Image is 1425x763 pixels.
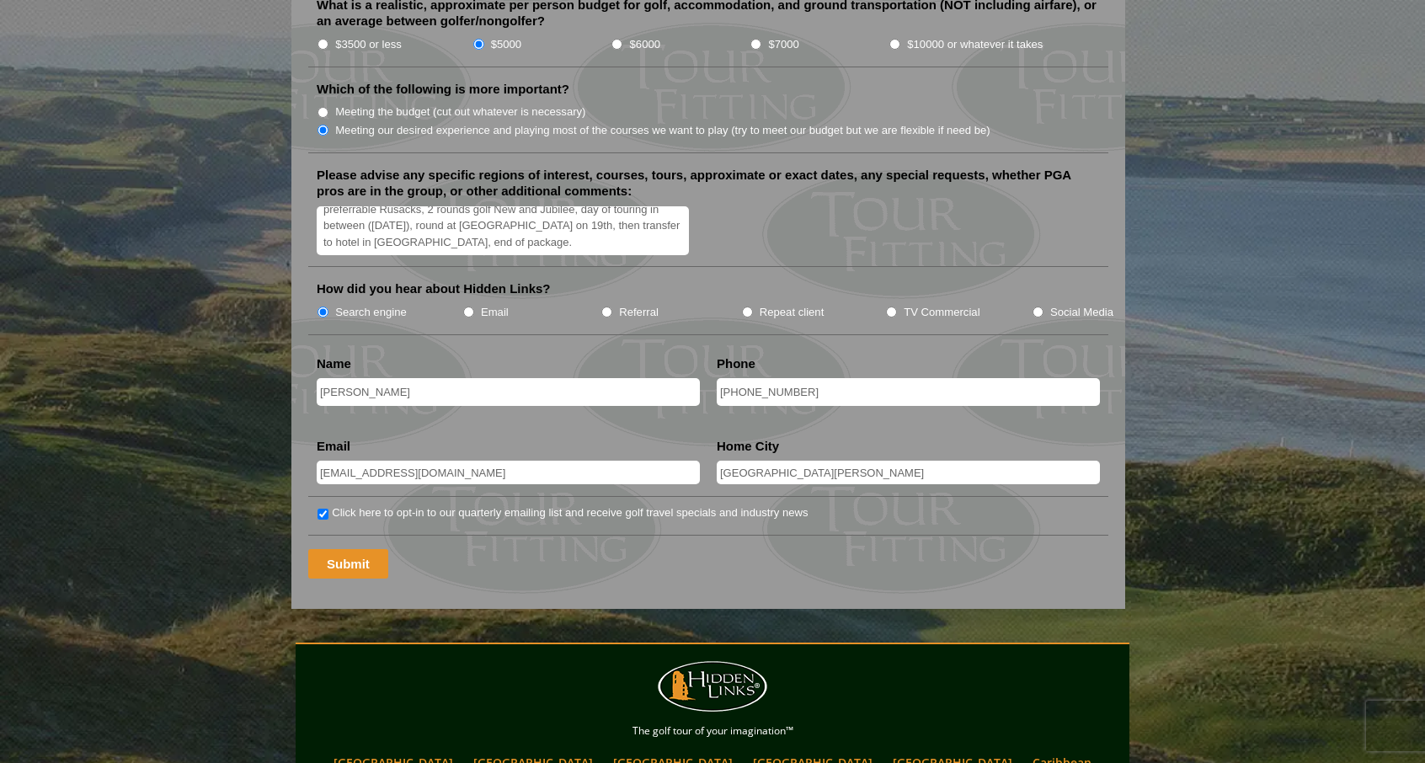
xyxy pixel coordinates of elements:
[317,81,569,98] label: Which of the following is more important?
[630,36,660,53] label: $6000
[317,438,350,455] label: Email
[317,206,689,256] textarea: I am a travel agent booking for 4 guests. Arrival [DATE] into EDI airport, one couple, two gentle...
[317,280,551,297] label: How did you hear about Hidden Links?
[907,36,1043,53] label: $10000 or whatever it takes
[332,504,808,521] label: Click here to opt-in to our quarterly emailing list and receive golf travel specials and industry...
[768,36,798,53] label: $7000
[717,355,755,372] label: Phone
[1050,304,1113,321] label: Social Media
[491,36,521,53] label: $5000
[481,304,509,321] label: Email
[760,304,825,321] label: Repeat client
[619,304,659,321] label: Referral
[308,549,388,579] input: Submit
[335,304,407,321] label: Search engine
[317,355,351,372] label: Name
[904,304,979,321] label: TV Commercial
[717,438,779,455] label: Home City
[335,36,402,53] label: $3500 or less
[335,122,990,139] label: Meeting our desired experience and playing most of the courses we want to play (try to meet our b...
[335,104,585,120] label: Meeting the budget (cut out whatever is necessary)
[300,722,1125,740] p: The golf tour of your imagination™
[317,167,1100,200] label: Please advise any specific regions of interest, courses, tours, approximate or exact dates, any s...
